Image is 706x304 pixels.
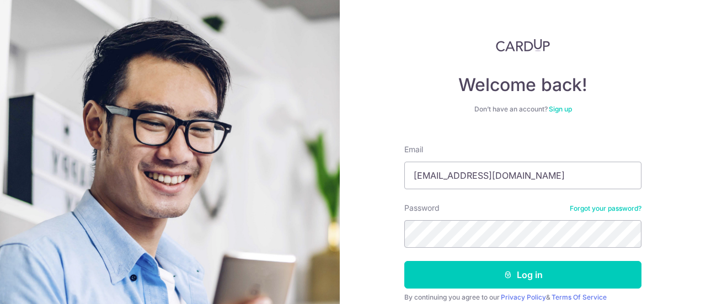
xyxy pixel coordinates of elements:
div: By continuing you agree to our & [404,293,641,302]
img: CardUp Logo [496,39,550,52]
h4: Welcome back! [404,74,641,96]
input: Enter your Email [404,162,641,189]
a: Privacy Policy [501,293,546,301]
a: Forgot your password? [570,204,641,213]
a: Sign up [549,105,572,113]
label: Email [404,144,423,155]
button: Log in [404,261,641,289]
label: Password [404,202,440,214]
a: Terms Of Service [552,293,607,301]
div: Don’t have an account? [404,105,641,114]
